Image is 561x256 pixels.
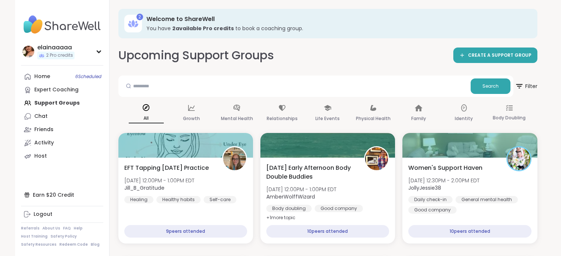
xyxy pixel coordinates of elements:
[34,73,50,80] div: Home
[315,205,363,212] div: Good company
[482,83,499,90] span: Search
[21,188,103,201] div: Earn $20 Credit
[34,139,54,147] div: Activity
[21,83,103,97] a: Expert Coaching
[266,186,336,193] span: [DATE] 12:00PM - 1:00PM EDT
[21,136,103,150] a: Activity
[408,184,441,192] b: JollyJessie38
[42,226,60,231] a: About Us
[118,47,274,64] h2: Upcoming Support Groups
[129,114,164,123] p: All
[408,206,457,214] div: Good company
[74,226,83,231] a: Help
[408,196,453,203] div: Daily check-in
[508,147,530,170] img: JollyJessie38
[34,86,79,94] div: Expert Coaching
[456,196,518,203] div: General mental health
[136,14,143,20] div: 2
[172,25,234,32] b: 2 available Pro credit s
[124,196,153,203] div: Healing
[21,150,103,163] a: Host
[204,196,236,203] div: Self-care
[493,113,526,122] p: Body Doubling
[267,114,298,123] p: Relationships
[266,164,356,181] span: [DATE] Early Afternoon Body Double Buddies
[183,114,200,123] p: Growth
[408,225,531,238] div: 10 peers attended
[223,147,246,170] img: Jill_B_Gratitude
[21,12,103,38] img: ShareWell Nav Logo
[51,234,77,239] a: Safety Policy
[34,152,47,160] div: Host
[124,225,247,238] div: 9 peers attended
[21,226,39,231] a: Referrals
[408,164,482,172] span: Women's Support Haven
[21,242,56,247] a: Safety Resources
[124,177,194,184] span: [DATE] 12:00PM - 1:00PM EDT
[266,205,312,212] div: Body doubling
[75,74,101,80] span: 6 Scheduled
[146,15,527,23] h3: Welcome to ShareWell
[266,225,389,238] div: 10 peers attended
[453,48,537,63] a: CREATE A SUPPORT GROUP
[124,164,209,172] span: EFT Tapping [DATE] Practice
[37,43,75,52] div: elainaaaaa
[34,113,48,120] div: Chat
[63,226,71,231] a: FAQ
[365,147,388,170] img: AmberWolffWizard
[455,114,473,123] p: Identity
[146,25,527,32] h3: You have to book a coaching group.
[515,77,537,95] span: Filter
[315,114,340,123] p: Life Events
[356,114,391,123] p: Physical Health
[21,70,103,83] a: Home6Scheduled
[34,126,53,133] div: Friends
[471,78,510,94] button: Search
[21,110,103,123] a: Chat
[124,184,165,192] b: Jill_B_Gratitude
[468,52,531,59] span: CREATE A SUPPORT GROUP
[411,114,426,123] p: Family
[22,46,34,57] img: elainaaaaa
[21,234,48,239] a: Host Training
[408,177,479,184] span: [DATE] 12:30PM - 2:00PM EDT
[515,76,537,97] button: Filter
[221,114,253,123] p: Mental Health
[34,211,52,218] div: Logout
[21,208,103,221] a: Logout
[266,193,315,200] b: AmberWolffWizard
[46,52,73,59] span: 2 Pro credits
[156,196,201,203] div: Healthy habits
[21,123,103,136] a: Friends
[59,242,88,247] a: Redeem Code
[91,242,100,247] a: Blog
